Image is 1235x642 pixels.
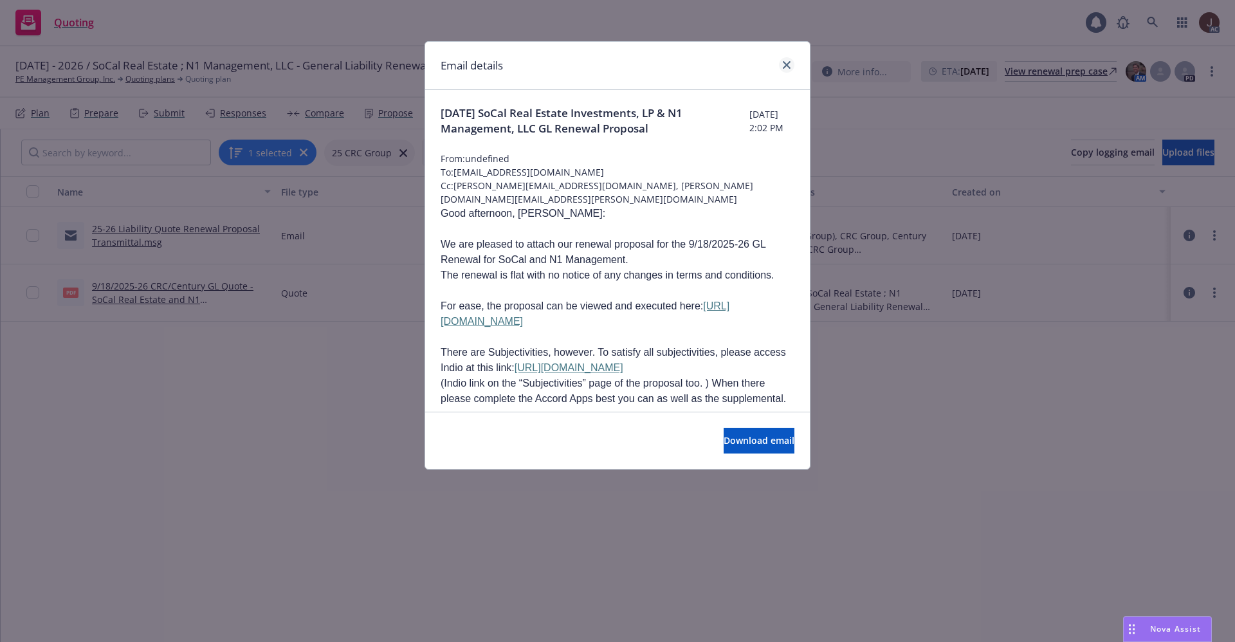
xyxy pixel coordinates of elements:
span: To: [EMAIL_ADDRESS][DOMAIN_NAME] [441,165,794,179]
div: Drag to move [1124,617,1140,641]
span: Download email [724,434,794,446]
a: close [779,57,794,73]
span: From: undefined [441,152,794,165]
span: For ease, the proposal can be viewed and executed here: [441,300,703,311]
span: There are Subjectivities, however. To satisfy all subjectivities, please access Indio at this link: [441,347,786,373]
button: Download email [724,428,794,454]
a: Good afternoon, [PERSON_NAME]: [441,208,605,219]
button: Nova Assist [1123,616,1212,642]
span: Nova Assist [1150,623,1201,634]
span: (Indio link on the “Subjectivities” page of the proposal too. ) When there please complete the Ac... [441,378,786,404]
span: We are pleased to attach our renewal proposal for the 9/18/2025-26 GL Renewal for SoCal and N1 Ma... [441,239,765,265]
span: [DATE] 2:02 PM [749,107,794,134]
span: The renewal is flat with no notice of any changes in terms and conditions. [441,270,774,280]
span: Cc: [PERSON_NAME][EMAIL_ADDRESS][DOMAIN_NAME], [PERSON_NAME][DOMAIN_NAME][EMAIL_ADDRESS][PERSON_N... [441,179,794,206]
a: [URL][DOMAIN_NAME] [515,362,623,373]
h1: Email details [441,57,503,74]
span: [DATE] SoCal Real Estate Investments, LP & N1 Management, LLC GL Renewal Proposal [441,105,749,136]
